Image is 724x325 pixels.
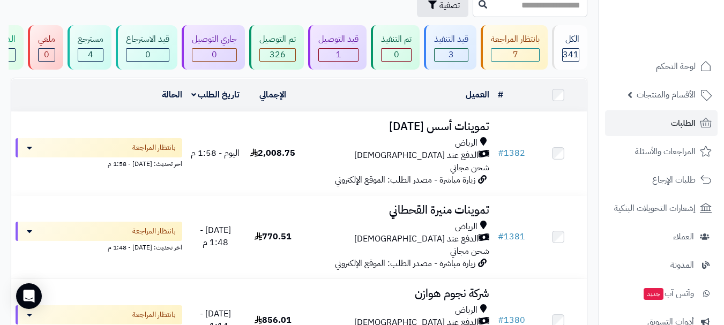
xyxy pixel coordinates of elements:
span: الرياض [455,221,477,233]
span: 3 [449,48,454,61]
div: 0 [39,49,55,61]
h3: تموينات منيرة القحطاني [306,204,489,216]
a: ملغي 0 [26,25,65,70]
span: 341 [563,48,579,61]
span: الرياض [455,304,477,316]
a: العميل [466,88,489,101]
div: مسترجع [78,33,103,46]
span: طلبات الإرجاع [652,172,696,187]
div: قيد الاسترجاع [126,33,169,46]
a: #1382 [498,147,525,160]
div: 1 [319,49,358,61]
span: جديد [644,288,663,300]
h3: تموينات أسس [DATE] [306,120,489,133]
span: الطلبات [671,116,696,131]
div: تم التوصيل [259,33,296,46]
span: 2,008.75 [250,147,295,160]
span: 1 [336,48,341,61]
div: 3 [435,49,468,61]
div: قيد التوصيل [318,33,359,46]
a: قيد التوصيل 1 [306,25,369,70]
h3: شركة نجوم هوازن [306,288,489,300]
a: الطلبات [605,110,718,136]
a: وآتس آبجديد [605,281,718,306]
span: 7 [513,48,518,61]
span: 770.51 [255,230,292,243]
a: العملاء [605,224,718,250]
a: طلبات الإرجاع [605,167,718,193]
a: تم التنفيذ 0 [369,25,422,70]
div: تم التنفيذ [381,33,412,46]
div: 0 [382,49,411,61]
a: المراجعات والأسئلة [605,139,718,164]
a: الإجمالي [259,88,286,101]
span: الدفع عند [DEMOGRAPHIC_DATA] [354,149,479,162]
a: بانتظار المراجعة 7 [479,25,550,70]
a: مسترجع 4 [65,25,114,70]
span: العملاء [673,229,694,244]
div: الكل [562,33,579,46]
div: قيد التنفيذ [434,33,468,46]
span: الدفع عند [DEMOGRAPHIC_DATA] [354,233,479,245]
span: 4 [88,48,93,61]
span: المراجعات والأسئلة [635,144,696,159]
span: شحن مجاني [450,245,489,258]
a: جاري التوصيل 0 [180,25,247,70]
span: الرياض [455,137,477,149]
a: تم التوصيل 326 [247,25,306,70]
span: 326 [270,48,286,61]
span: وآتس آب [643,286,694,301]
span: 0 [44,48,49,61]
div: 7 [491,49,539,61]
span: المدونة [670,258,694,273]
span: [DATE] - 1:48 م [200,224,231,249]
a: لوحة التحكم [605,54,718,79]
span: 0 [394,48,399,61]
div: جاري التوصيل [192,33,237,46]
span: الأقسام والمنتجات [637,87,696,102]
div: 4 [78,49,103,61]
span: شحن مجاني [450,161,489,174]
span: بانتظار المراجعة [132,309,176,320]
span: زيارة مباشرة - مصدر الطلب: الموقع الإلكتروني [335,173,475,186]
span: # [498,147,504,160]
a: قيد الاسترجاع 0 [114,25,180,70]
span: # [498,230,504,243]
span: بانتظار المراجعة [132,142,176,153]
a: # [498,88,503,101]
div: 326 [260,49,295,61]
div: Open Intercom Messenger [16,283,42,309]
div: 0 [192,49,236,61]
a: قيد التنفيذ 3 [422,25,479,70]
a: تاريخ الطلب [191,88,240,101]
span: 0 [145,48,151,61]
a: الكل341 [550,25,589,70]
span: إشعارات التحويلات البنكية [614,201,696,216]
span: اليوم - 1:58 م [191,147,240,160]
div: ملغي [38,33,55,46]
span: 0 [212,48,217,61]
div: بانتظار المراجعة [491,33,540,46]
span: بانتظار المراجعة [132,226,176,237]
div: 0 [126,49,169,61]
span: زيارة مباشرة - مصدر الطلب: الموقع الإلكتروني [335,257,475,270]
a: الحالة [162,88,182,101]
span: لوحة التحكم [656,59,696,74]
a: المدونة [605,252,718,278]
div: اخر تحديث: [DATE] - 1:58 م [16,157,182,169]
a: إشعارات التحويلات البنكية [605,195,718,221]
div: اخر تحديث: [DATE] - 1:48 م [16,241,182,252]
a: #1381 [498,230,525,243]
